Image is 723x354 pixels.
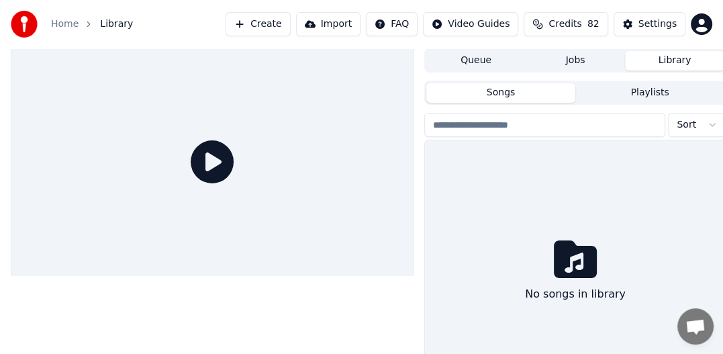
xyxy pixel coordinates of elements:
a: Open chat [677,308,714,345]
span: Library [100,17,133,31]
div: Settings [638,17,677,31]
button: Import [296,12,360,36]
a: Home [51,17,79,31]
span: Credits [548,17,581,31]
span: Sort [677,118,696,132]
button: Create [226,12,291,36]
button: Credits82 [524,12,608,36]
button: Settings [614,12,685,36]
button: Jobs [526,51,625,71]
button: FAQ [366,12,418,36]
img: youka [11,11,38,38]
nav: breadcrumb [51,17,133,31]
span: 82 [587,17,599,31]
button: Queue [426,51,526,71]
button: Video Guides [423,12,518,36]
button: Songs [426,83,575,103]
div: No songs in library [520,281,631,308]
